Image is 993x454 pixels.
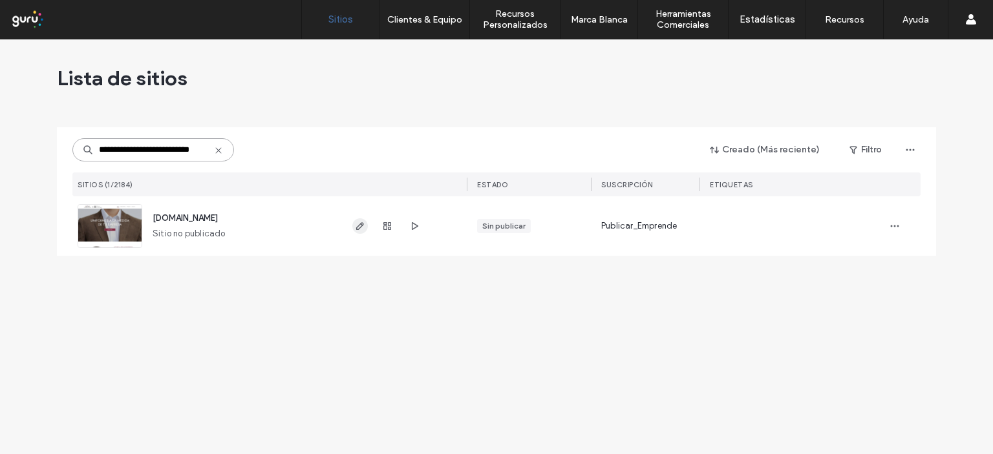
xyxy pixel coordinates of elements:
label: Sitios [328,14,353,25]
span: Ayuda [28,9,63,21]
span: SITIOS (1/2184) [78,180,133,189]
button: Filtro [837,139,895,160]
label: Marca Blanca [571,14,628,25]
label: Estadísticas [740,14,795,25]
span: ESTADO [477,180,508,189]
span: Lista de sitios [57,65,187,91]
a: [DOMAIN_NAME] [153,213,218,223]
span: Suscripción [601,180,653,189]
span: Publicar_Emprende [601,220,677,232]
span: ETIQUETAS [710,180,753,189]
button: Creado (Más reciente) [699,139,831,160]
label: Recursos [825,14,864,25]
label: Herramientas Comerciales [638,8,728,30]
label: Clientes & Equipo [387,14,462,25]
div: Sin publicar [482,220,526,232]
label: Ayuda [902,14,929,25]
label: Recursos Personalizados [470,8,560,30]
span: Sitio no publicado [153,227,226,240]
